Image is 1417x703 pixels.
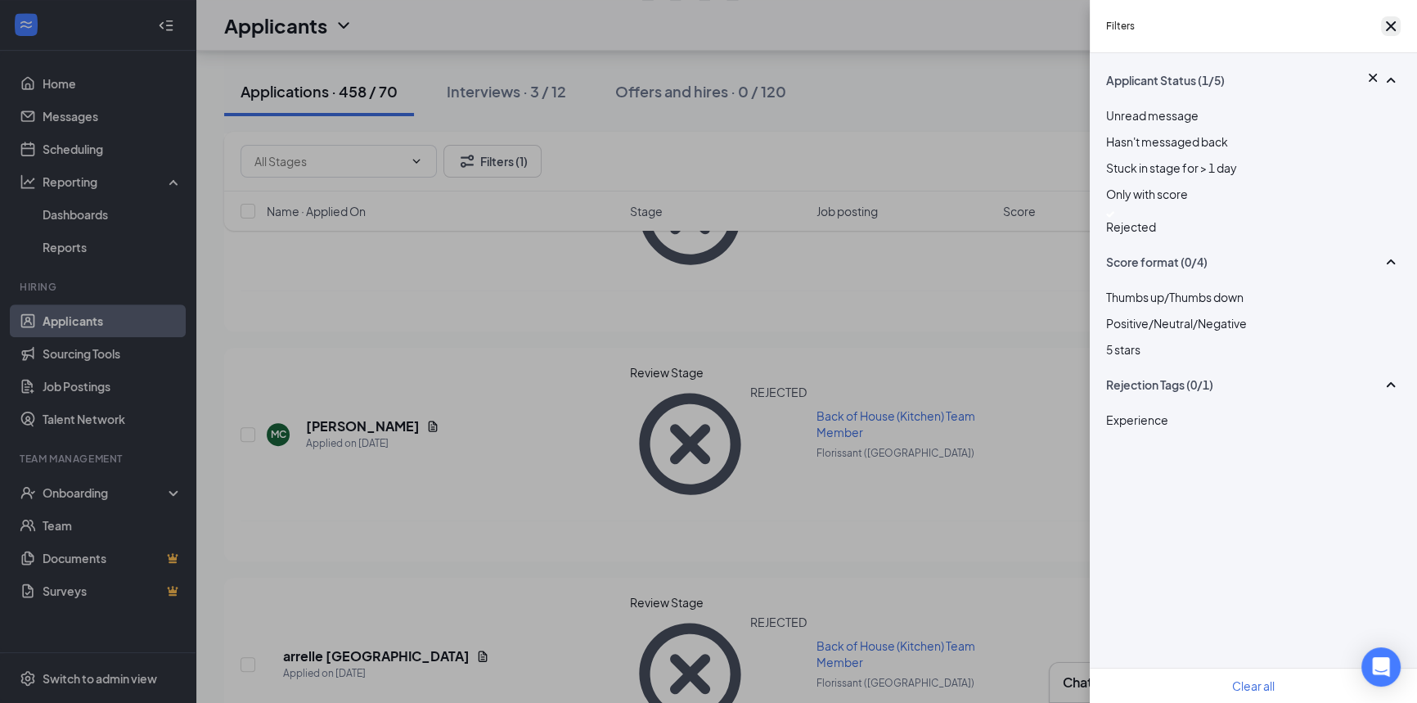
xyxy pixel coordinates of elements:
[1232,677,1275,695] button: Clear all
[1361,647,1401,687] div: Open Intercom Messenger
[1106,211,1114,218] img: checkbox
[1106,412,1168,427] span: Experience
[1106,19,1135,34] h5: Filters
[1106,72,1225,88] span: Applicant Status (1/5)
[1381,16,1401,36] svg: Cross
[1106,376,1213,393] span: Rejection Tags (0/1)
[1106,219,1156,234] span: Rejected
[1365,70,1381,86] svg: Cross
[1381,375,1401,394] svg: SmallChevronUp
[1106,290,1244,304] span: Thumbs up/Thumbs down
[1381,70,1401,90] svg: SmallChevronUp
[1106,160,1237,175] span: Stuck in stage for > 1 day
[1106,254,1208,270] span: Score format (0/4)
[1106,108,1199,123] span: Unread message
[1106,316,1247,331] span: Positive/Neutral/Negative
[1381,252,1401,272] svg: SmallChevronUp
[1106,342,1140,357] span: 5 stars
[1106,187,1188,201] span: Only with score
[1106,134,1228,149] span: Hasn't messaged back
